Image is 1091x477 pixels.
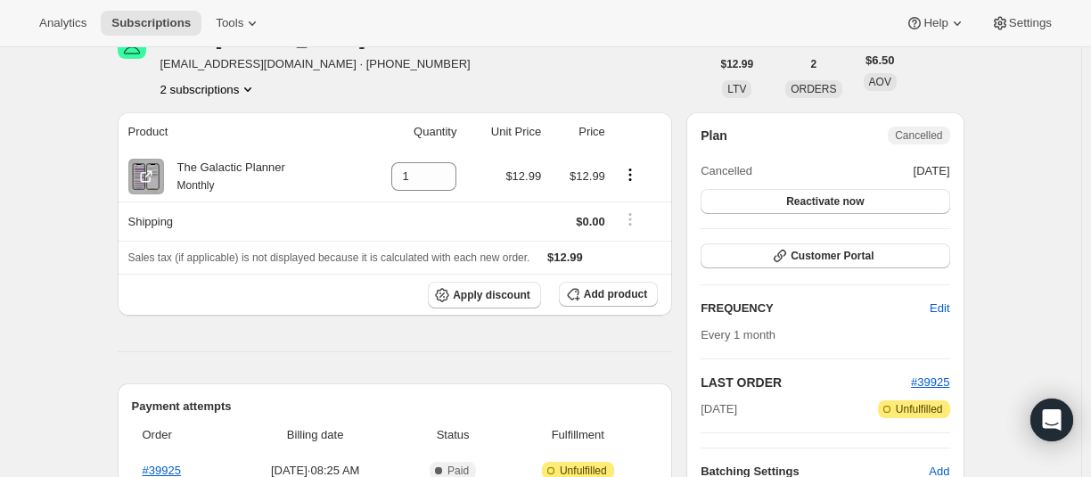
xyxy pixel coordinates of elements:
[453,288,530,302] span: Apply discount
[811,57,817,71] span: 2
[911,374,949,391] button: #39925
[111,16,191,30] span: Subscriptions
[132,398,659,415] h2: Payment attempts
[727,83,746,95] span: LTV
[701,400,737,418] span: [DATE]
[791,249,874,263] span: Customer Portal
[547,251,583,264] span: $12.99
[570,169,605,183] span: $12.99
[895,11,976,36] button: Help
[1030,399,1073,441] div: Open Intercom Messenger
[791,83,836,95] span: ORDERS
[357,112,463,152] th: Quantity
[508,426,647,444] span: Fulfillment
[701,127,727,144] h2: Plan
[616,210,644,229] button: Shipping actions
[29,11,97,36] button: Analytics
[865,52,895,70] span: $6.50
[616,165,644,185] button: Product actions
[930,300,949,317] span: Edit
[701,162,752,180] span: Cancelled
[118,112,357,152] th: Product
[914,162,950,180] span: [DATE]
[559,282,658,307] button: Add product
[164,159,285,194] div: The Galactic Planner
[721,57,754,71] span: $12.99
[160,30,387,48] div: Grace [PERSON_NAME]
[132,415,228,455] th: Order
[911,375,949,389] a: #39925
[428,282,541,308] button: Apply discount
[923,16,947,30] span: Help
[160,55,471,73] span: [EMAIL_ADDRESS][DOMAIN_NAME] · [PHONE_NUMBER]
[546,112,611,152] th: Price
[160,80,258,98] button: Product actions
[234,426,398,444] span: Billing date
[710,52,765,77] button: $12.99
[118,201,357,241] th: Shipping
[143,464,181,477] a: #39925
[786,194,864,209] span: Reactivate now
[1009,16,1052,30] span: Settings
[701,300,930,317] h2: FREQUENCY
[101,11,201,36] button: Subscriptions
[576,215,605,228] span: $0.00
[896,402,943,416] span: Unfulfilled
[980,11,1062,36] button: Settings
[505,169,541,183] span: $12.99
[895,128,942,143] span: Cancelled
[408,426,498,444] span: Status
[800,52,828,77] button: 2
[205,11,272,36] button: Tools
[584,287,647,301] span: Add product
[177,179,215,192] small: Monthly
[128,251,530,264] span: Sales tax (if applicable) is not displayed because it is calculated with each new order.
[701,243,949,268] button: Customer Portal
[701,328,775,341] span: Every 1 month
[919,294,960,323] button: Edit
[39,16,86,30] span: Analytics
[869,76,891,88] span: AOV
[462,112,546,152] th: Unit Price
[701,189,949,214] button: Reactivate now
[701,374,911,391] h2: LAST ORDER
[216,16,243,30] span: Tools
